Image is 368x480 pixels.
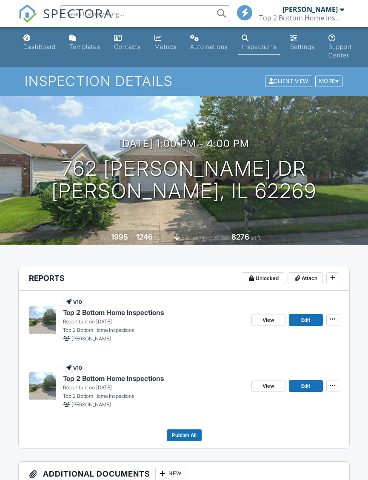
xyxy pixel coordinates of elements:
[242,43,277,50] div: Inspections
[18,4,37,23] img: The Best Home Inspection Software - Spectora
[181,234,204,241] span: basement
[43,4,113,22] span: SPECTORA
[238,31,280,55] a: Inspections
[187,31,231,55] a: Automations (Basic)
[315,76,343,87] div: More
[151,31,180,55] a: Metrics
[154,234,166,241] span: sq. ft.
[190,43,228,50] div: Automations
[25,74,344,89] h1: Inspection Details
[231,232,249,241] div: 8276
[251,234,261,241] span: sq.ft.
[51,157,317,203] h1: 762 [PERSON_NAME] Dr [PERSON_NAME], IL 62269
[328,43,352,59] div: Support Center
[20,31,59,55] a: Dashboard
[111,31,144,55] a: Contacts
[212,234,230,241] span: Lot Size
[265,76,312,87] div: Client View
[154,43,177,50] div: Metrics
[259,14,344,22] div: Top 2 Bottom Home Inspections
[136,232,153,241] div: 1246
[100,234,110,241] span: Built
[114,43,141,50] div: Contacts
[119,138,249,149] h3: [DATE] 1:00 pm - 4:00 pm
[23,43,56,50] div: Dashboard
[18,11,113,29] a: SPECTORA
[264,77,314,84] a: Client View
[282,5,338,14] div: [PERSON_NAME]
[287,31,318,55] a: Settings
[111,232,128,241] div: 1995
[69,43,100,50] div: Templates
[325,31,355,63] a: Support Center
[60,5,230,22] input: Search everything...
[66,31,104,55] a: Templates
[290,43,315,50] div: Settings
